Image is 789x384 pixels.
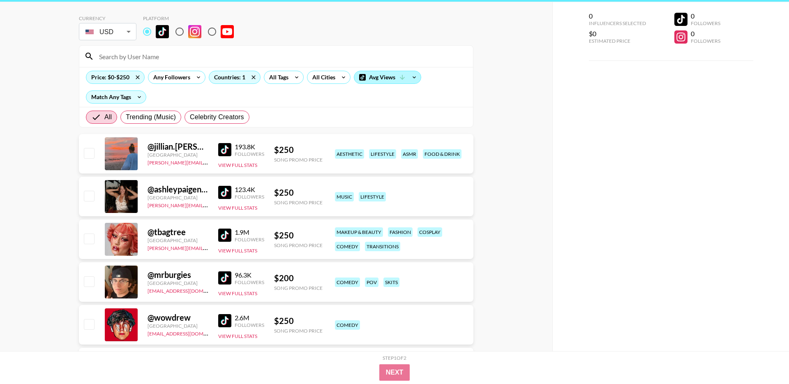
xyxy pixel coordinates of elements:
div: Followers [235,279,264,285]
button: View Full Stats [218,205,257,211]
img: TikTok [218,186,231,199]
div: Currency [79,15,136,21]
div: transitions [365,242,400,251]
div: 123.4K [235,185,264,194]
div: 0 [691,12,720,20]
div: USD [81,25,135,39]
div: $ 250 [274,230,323,241]
div: Followers [235,151,264,157]
div: Followers [235,322,264,328]
div: [GEOGRAPHIC_DATA] [148,152,208,158]
div: Song Promo Price [274,328,323,334]
div: $ 200 [274,273,323,283]
a: [PERSON_NAME][EMAIL_ADDRESS][DOMAIN_NAME] [148,243,269,251]
div: Countries: 1 [209,71,260,83]
img: TikTok [218,143,231,156]
div: Song Promo Price [274,242,323,248]
div: $0 [589,30,646,38]
a: [EMAIL_ADDRESS][DOMAIN_NAME] [148,329,230,337]
div: Estimated Price [589,38,646,44]
a: [EMAIL_ADDRESS][DOMAIN_NAME] [148,286,230,294]
img: YouTube [221,25,234,38]
div: comedy [335,278,360,287]
div: @ mrburgies [148,270,208,280]
img: Instagram [188,25,201,38]
img: TikTok [218,271,231,285]
div: @ jillian.[PERSON_NAME] [148,141,208,152]
a: [PERSON_NAME][EMAIL_ADDRESS][DOMAIN_NAME] [148,201,269,208]
div: [GEOGRAPHIC_DATA] [148,323,208,329]
div: 0 [691,30,720,38]
div: @ ashleypaigenicholson [148,184,208,194]
div: Step 1 of 2 [383,355,406,361]
div: Followers [691,20,720,26]
div: 193.8K [235,143,264,151]
span: All [104,112,112,122]
div: food & drink [423,149,461,159]
div: makeup & beauty [335,227,383,237]
div: $ 250 [274,145,323,155]
div: 0 [589,12,646,20]
div: Song Promo Price [274,199,323,206]
button: View Full Stats [218,248,257,254]
div: pov [365,278,378,287]
div: Match Any Tags [86,91,146,103]
div: comedy [335,320,360,330]
img: TikTok [218,314,231,327]
div: Song Promo Price [274,285,323,291]
div: [GEOGRAPHIC_DATA] [148,280,208,286]
a: [PERSON_NAME][EMAIL_ADDRESS][PERSON_NAME][DOMAIN_NAME] [148,158,308,166]
div: Followers [235,236,264,243]
span: Celebrity Creators [190,112,244,122]
div: $ 250 [274,316,323,326]
div: Avg Views [354,71,421,83]
button: Next [379,364,410,381]
div: lifestyle [369,149,396,159]
div: @ tbagtree [148,227,208,237]
div: [GEOGRAPHIC_DATA] [148,237,208,243]
div: $ 250 [274,187,323,198]
div: Price: $0-$250 [86,71,144,83]
img: TikTok [218,229,231,242]
div: All Tags [264,71,290,83]
button: View Full Stats [218,162,257,168]
div: comedy [335,242,360,251]
div: All Cities [307,71,337,83]
div: @ wowdrew [148,312,208,323]
iframe: Drift Widget Chat Controller [748,343,779,374]
div: lifestyle [359,192,386,201]
span: Trending (Music) [126,112,176,122]
div: Song Promo Price [274,157,323,163]
div: Platform [143,15,240,21]
div: Influencers Selected [589,20,646,26]
div: Followers [691,38,720,44]
div: fashion [388,227,413,237]
button: View Full Stats [218,290,257,296]
input: Search by User Name [94,50,468,63]
div: skits [383,278,399,287]
div: Followers [235,194,264,200]
div: cosplay [418,227,442,237]
div: [GEOGRAPHIC_DATA] [148,194,208,201]
div: asmr [401,149,418,159]
button: View Full Stats [218,333,257,339]
div: 2.6M [235,314,264,322]
div: aesthetic [335,149,364,159]
div: Any Followers [148,71,192,83]
img: TikTok [156,25,169,38]
div: 96.3K [235,271,264,279]
div: music [335,192,354,201]
div: 1.9M [235,228,264,236]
